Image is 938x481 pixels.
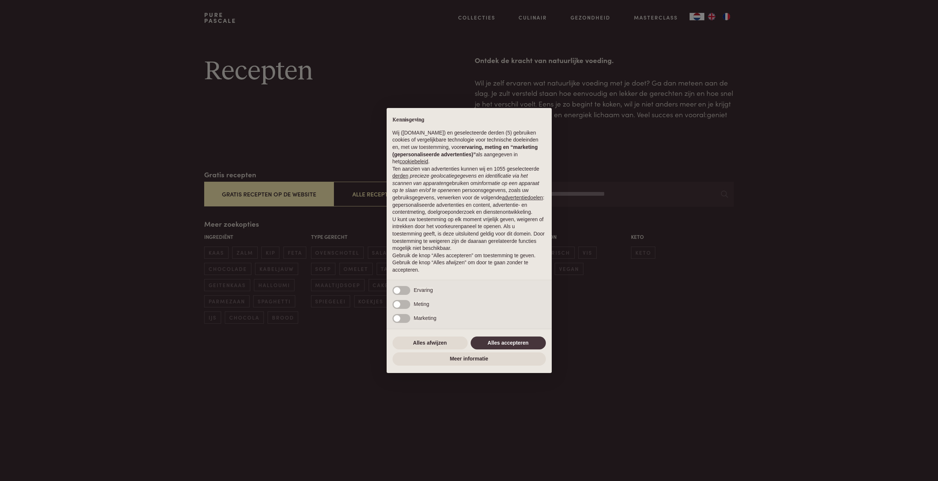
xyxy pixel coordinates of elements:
button: Alles accepteren [471,337,546,350]
strong: ervaring, meting en “marketing (gepersonaliseerde advertenties)” [393,144,538,157]
button: Meer informatie [393,352,546,366]
button: Alles afwijzen [393,337,468,350]
button: derden [393,172,409,180]
a: cookiebeleid [400,158,428,164]
span: Marketing [414,315,436,321]
button: advertentiedoelen [502,194,543,202]
span: Ervaring [414,287,433,293]
p: Wij ([DOMAIN_NAME]) en geselecteerde derden (5) gebruiken cookies of vergelijkbare technologie vo... [393,129,546,165]
h2: Kennisgeving [393,117,546,123]
p: Ten aanzien van advertenties kunnen wij en 1055 geselecteerde gebruiken om en persoonsgegevens, z... [393,165,546,216]
em: informatie op een apparaat op te slaan en/of te openen [393,180,540,194]
p: Gebruik de knop “Alles accepteren” om toestemming te geven. Gebruik de knop “Alles afwijzen” om d... [393,252,546,274]
span: Meting [414,301,429,307]
p: U kunt uw toestemming op elk moment vrijelijk geven, weigeren of intrekken door het voorkeurenpan... [393,216,546,252]
em: precieze geolocatiegegevens en identificatie via het scannen van apparaten [393,173,528,186]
